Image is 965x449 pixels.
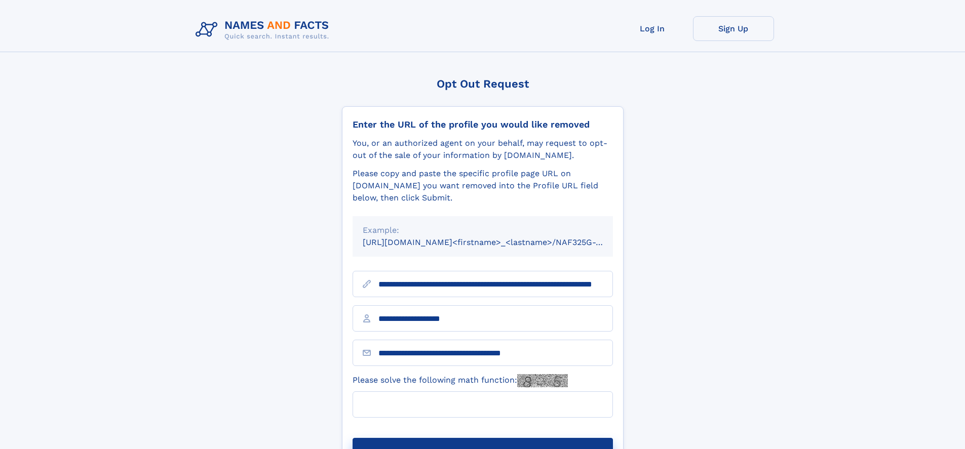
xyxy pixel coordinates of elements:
div: Example: [363,224,603,236]
a: Sign Up [693,16,774,41]
div: You, or an authorized agent on your behalf, may request to opt-out of the sale of your informatio... [353,137,613,161]
small: [URL][DOMAIN_NAME]<firstname>_<lastname>/NAF325G-xxxxxxxx [363,237,632,247]
img: Logo Names and Facts [191,16,337,44]
div: Enter the URL of the profile you would like removed [353,119,613,130]
div: Opt Out Request [342,77,624,90]
div: Please copy and paste the specific profile page URL on [DOMAIN_NAME] you want removed into the Pr... [353,168,613,204]
a: Log In [612,16,693,41]
label: Please solve the following math function: [353,374,568,387]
